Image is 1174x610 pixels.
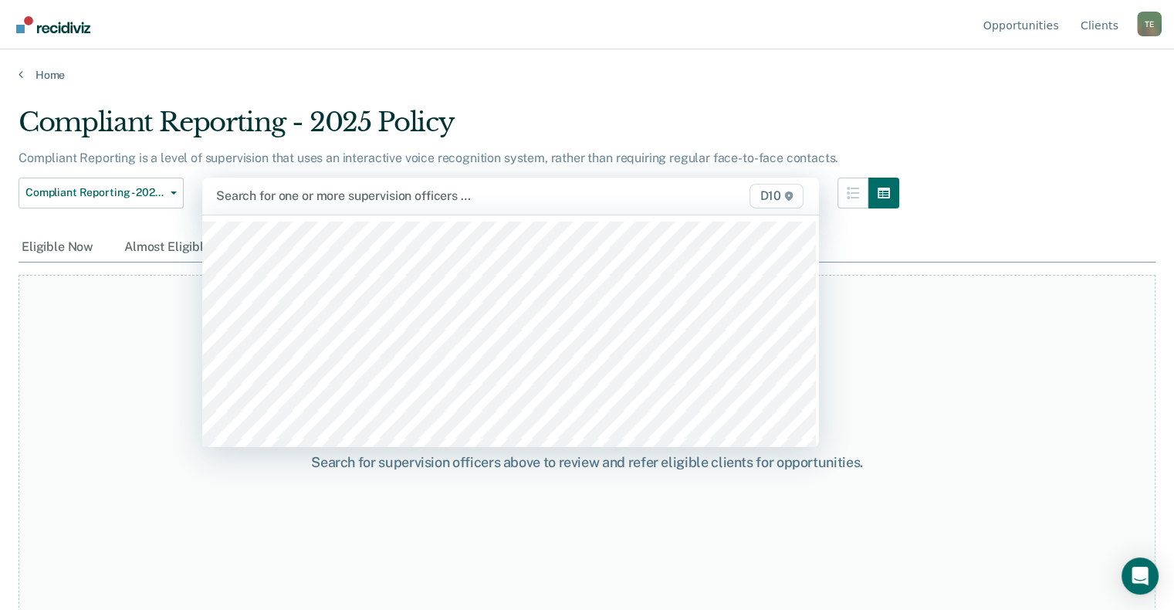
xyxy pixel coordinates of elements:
div: Open Intercom Messenger [1122,557,1159,595]
div: Search for supervision officers above to review and refer eligible clients for opportunities. [303,454,871,471]
p: Compliant Reporting is a level of supervision that uses an interactive voice recognition system, ... [19,151,838,165]
span: Compliant Reporting - 2025 Policy [25,186,164,199]
div: Compliant Reporting - 2025 Policy [19,107,899,151]
img: Recidiviz [16,16,90,33]
div: Eligible Now [19,233,96,262]
button: Profile dropdown button [1137,12,1162,36]
div: T E [1137,12,1162,36]
div: Almost Eligible [121,233,214,262]
span: D10 [749,184,803,208]
button: Compliant Reporting - 2025 Policy [19,178,184,208]
a: Home [19,68,1155,82]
